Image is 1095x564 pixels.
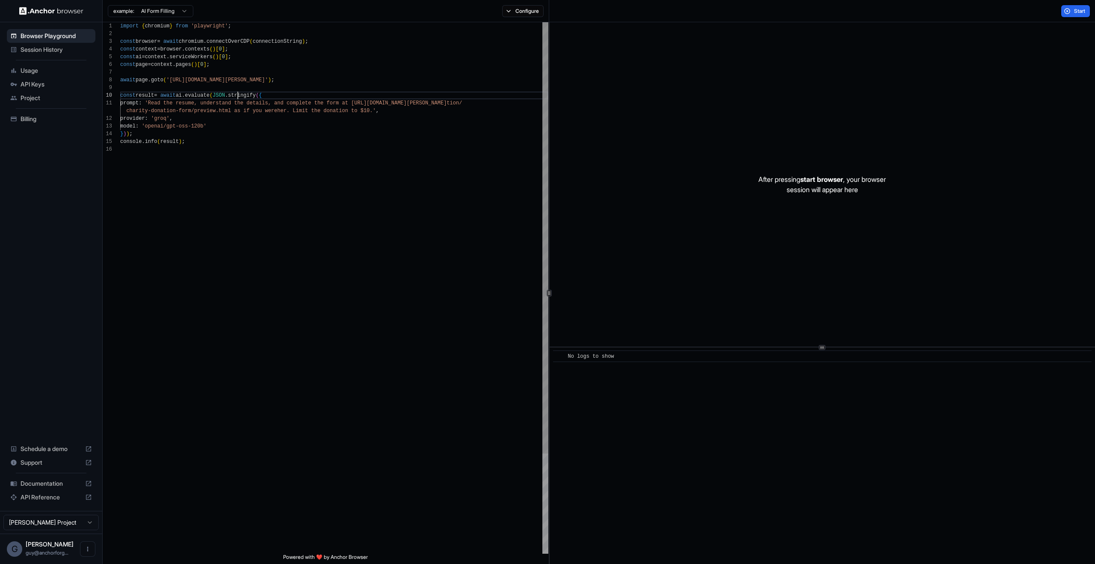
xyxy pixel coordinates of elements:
span: . [166,54,169,60]
span: context [151,62,172,68]
span: ) [194,62,197,68]
span: Browser Playground [21,32,92,40]
span: ; [225,46,228,52]
span: Billing [21,115,92,123]
span: const [120,62,136,68]
span: . [182,46,185,52]
span: evaluate [185,92,210,98]
span: ai [136,54,142,60]
span: const [120,92,136,98]
span: JSON [213,92,225,98]
div: API Reference [7,490,95,504]
span: API Keys [21,80,92,89]
span: ) [123,131,126,137]
span: 0 [219,46,222,52]
div: 10 [103,92,112,99]
span: ( [210,92,213,98]
span: chromium [179,39,204,45]
span: } [120,131,123,137]
span: [ [216,46,219,52]
div: Browser Playground [7,29,95,43]
span: } [169,23,172,29]
div: 3 [103,38,112,45]
div: 8 [103,76,112,84]
span: : [145,116,148,122]
span: Session History [21,45,92,54]
span: goto [151,77,163,83]
span: Guy Ben Simhon [26,540,74,548]
div: 2 [103,30,112,38]
span: model [120,123,136,129]
span: result [136,92,154,98]
div: 7 [103,68,112,76]
span: info [145,139,157,145]
span: ; [228,54,231,60]
span: [ [197,62,200,68]
span: ; [305,39,308,45]
div: Session History [7,43,95,56]
span: ( [157,139,160,145]
span: = [148,62,151,68]
span: pages [176,62,191,68]
span: const [120,46,136,52]
p: After pressing , your browser session will appear here [758,174,886,195]
span: Usage [21,66,92,75]
span: { [259,92,262,98]
span: . [148,77,151,83]
span: const [120,39,136,45]
span: ; [207,62,210,68]
span: ( [213,54,216,60]
span: , [376,108,379,114]
div: 12 [103,115,112,122]
div: Schedule a demo [7,442,95,456]
span: ] [203,62,206,68]
span: . [172,62,175,68]
span: context [136,46,157,52]
div: 5 [103,53,112,61]
div: 14 [103,130,112,138]
span: [ [219,54,222,60]
span: chromium [145,23,170,29]
span: Schedule a demo [21,445,82,453]
span: page [136,77,148,83]
div: Usage [7,64,95,77]
span: 'Read the resume, understand the details, and comp [145,100,299,106]
span: context [145,54,166,60]
span: await [160,92,176,98]
span: serviceWorkers [169,54,213,60]
span: 0 [222,54,225,60]
span: ) [213,46,216,52]
span: '[URL][DOMAIN_NAME][PERSON_NAME]' [166,77,268,83]
div: API Keys [7,77,95,91]
img: Anchor Logo [19,7,83,15]
span: ) [302,39,305,45]
span: 'groq' [151,116,169,122]
div: 4 [103,45,112,53]
span: page [136,62,148,68]
div: Project [7,91,95,105]
span: : [139,100,142,106]
span: . [142,139,145,145]
span: . [203,39,206,45]
span: result [160,139,179,145]
span: connectOverCDP [207,39,250,45]
span: ​ [557,352,562,361]
span: ] [222,46,225,52]
div: 9 [103,84,112,92]
div: 1 [103,22,112,30]
span: await [163,39,179,45]
span: ( [250,39,253,45]
span: { [142,23,145,29]
div: 15 [103,138,112,145]
span: console [120,139,142,145]
span: . [182,92,185,98]
span: , [169,116,172,122]
span: browser [160,46,182,52]
span: example: [113,8,134,15]
button: Open menu [80,541,95,557]
button: Configure [502,5,544,17]
button: Start [1061,5,1090,17]
span: charity-donation-form/preview.html as if you were [126,108,277,114]
span: ( [210,46,213,52]
span: ; [182,139,185,145]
